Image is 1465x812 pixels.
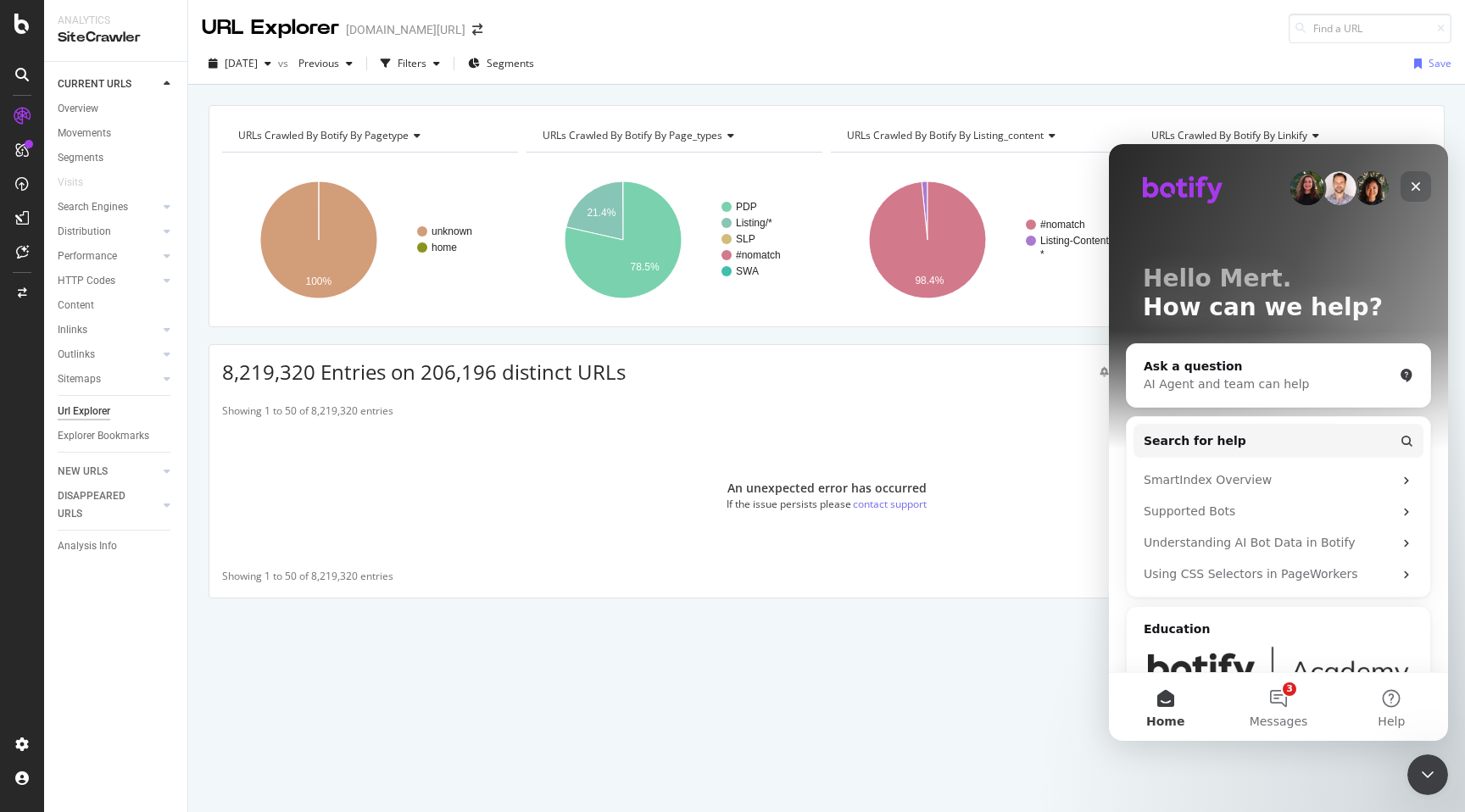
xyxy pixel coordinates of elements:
div: Visits [58,174,83,192]
div: Segments [58,149,103,167]
div: Showing 1 to 50 of 8,219,320 entries [222,403,393,424]
div: An unexpected error has occurred [727,480,927,497]
div: Overview [58,100,98,118]
a: NEW URLS [58,463,159,481]
text: unknown [432,225,472,237]
svg: A chart. [526,166,822,314]
svg: A chart. [222,166,518,314]
div: Filters [398,56,426,70]
a: Inlinks [58,321,159,339]
div: arrow-right-arrow-left [472,24,482,36]
div: URL Explorer [202,14,339,42]
svg: A chart. [831,166,1127,314]
a: CURRENT URLS [58,75,159,93]
div: Showing 1 to 50 of 8,219,320 entries [222,569,393,589]
text: 78.5% [631,261,660,273]
h4: URLs Crawled By Botify By pagetype [235,122,503,149]
text: home [432,242,457,253]
a: Search Engines [58,198,159,216]
button: Segments [461,50,541,77]
span: Previous [292,56,339,70]
text: 100% [306,275,332,287]
text: PDP [736,201,757,213]
h4: URLs Crawled By Botify By linkify [1148,122,1416,149]
iframe: Intercom live chat [1109,144,1448,741]
a: Performance [58,247,159,265]
div: Analysis Info [58,537,117,555]
button: Create alert [1093,359,1173,386]
div: Movements [58,125,111,142]
text: #nomatch [736,249,781,261]
a: Distribution [58,223,159,241]
h4: URLs Crawled By Botify By page_types [539,122,807,149]
a: Url Explorer [58,403,175,420]
a: Visits [58,174,100,192]
span: 8,219,320 Entries on 206,196 distinct URLs [222,358,626,386]
div: NEW URLS [58,463,108,481]
span: URLs Crawled By Botify By pagetype [238,128,409,142]
iframe: Intercom live chat [1407,754,1448,795]
a: Segments [58,149,175,167]
a: Outlinks [58,346,159,364]
h4: URLs Crawled By Botify By listing_content [844,122,1111,149]
div: Search Engines [58,198,128,216]
text: SWA [736,265,759,277]
div: Sitemaps [58,370,101,388]
button: Filters [374,50,447,77]
input: Find a URL [1289,14,1451,43]
div: HTTP Codes [58,272,115,290]
div: Inlinks [58,321,87,339]
div: Url Explorer [58,403,110,420]
span: URLs Crawled By Botify By linkify [1151,128,1307,142]
div: CURRENT URLS [58,75,131,93]
text: Listing/* [736,217,772,229]
button: Save [1407,50,1451,77]
div: Performance [58,247,117,265]
a: Analysis Info [58,537,175,555]
a: Content [58,297,175,314]
div: Analytics [58,14,174,28]
div: SiteCrawler [58,28,174,47]
div: Content [58,297,94,314]
span: URLs Crawled By Botify By listing_content [847,128,1044,142]
div: [DOMAIN_NAME][URL] [346,21,465,38]
div: If the issue persists please [727,497,851,511]
div: DISAPPEARED URLS [58,487,143,523]
button: [DATE] [202,50,278,77]
span: URLs Crawled By Botify By page_types [543,128,722,142]
a: Explorer Bookmarks [58,427,175,445]
text: #nomatch [1040,219,1085,231]
span: Segments [487,56,534,70]
div: Save [1429,56,1451,70]
div: Explorer Bookmarks [58,427,149,445]
text: 21.4% [587,207,616,219]
a: DISAPPEARED URLS [58,487,159,523]
a: Sitemaps [58,370,159,388]
a: Movements [58,125,175,142]
div: contact support [853,497,927,511]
